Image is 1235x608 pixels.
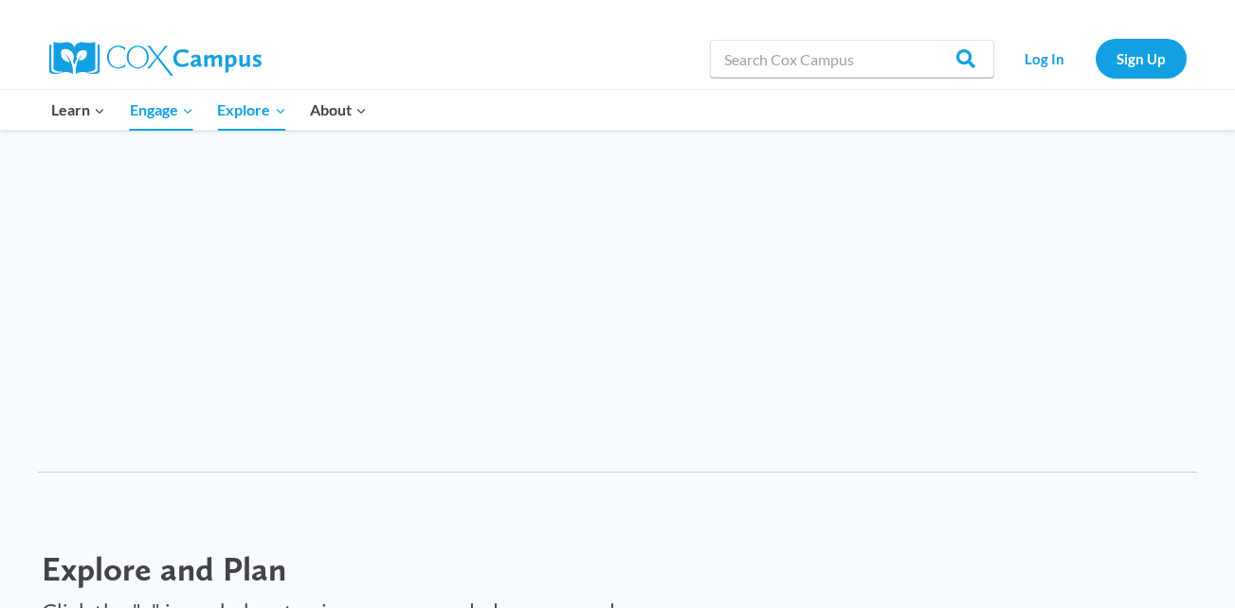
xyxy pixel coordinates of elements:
a: Log In [1004,39,1086,78]
h2: Explore and Plan [42,548,1194,589]
input: Search Cox Campus [710,40,994,78]
button: Child menu of Engage [118,90,206,130]
button: Child menu of Explore [206,90,299,130]
img: Cox Campus [49,42,262,76]
button: Child menu of About [298,90,379,130]
nav: Secondary Navigation [1004,39,1187,78]
nav: Primary Navigation [40,90,379,130]
a: Sign Up [1096,39,1187,78]
button: Child menu of Learn [40,90,118,130]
